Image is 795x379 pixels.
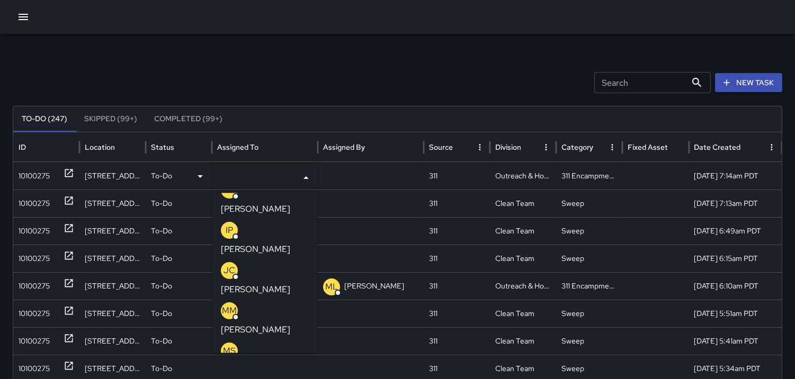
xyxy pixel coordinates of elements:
p: To-Do [151,328,172,355]
div: Clean Team [490,245,556,272]
p: To-Do [151,300,172,327]
div: Clean Team [490,327,556,355]
div: 10/9/2025, 7:14am PDT [689,162,782,189]
div: 311 [424,327,490,355]
p: To-Do [151,245,172,272]
div: 1201 Market Street [79,162,146,189]
div: 10/9/2025, 6:10am PDT [689,272,782,300]
div: Outreach & Hospitality [490,272,556,300]
div: Location [85,142,115,152]
button: Category column menu [605,140,620,155]
div: 10100275 [19,245,50,272]
div: 311 [424,300,490,327]
div: Status [151,142,174,152]
p: JC [224,264,235,277]
button: Completed (99+) [146,106,231,132]
div: 311 Encampments [556,272,622,300]
div: 10100275 [19,273,50,300]
button: Close [299,170,314,185]
p: ML [325,281,338,293]
div: Sweep [556,217,622,245]
p: To-Do [151,218,172,245]
div: Clean Team [490,189,556,217]
div: 10100275 [19,218,50,245]
button: New Task [715,73,782,93]
div: 992 Howard Street [79,217,146,245]
div: 311 Encampments [556,162,622,189]
div: 10100275 [19,163,50,189]
div: Assigned To [217,142,258,152]
div: 10/9/2025, 5:51am PDT [689,300,782,327]
div: 311 [424,272,490,300]
p: [PERSON_NAME] [221,203,290,215]
p: [PERSON_NAME] [344,273,404,300]
div: Sweep [556,189,622,217]
div: 10/9/2025, 5:41am PDT [689,327,782,355]
div: 10/9/2025, 6:15am PDT [689,245,782,272]
div: 975 Howard Street [79,245,146,272]
div: Sweep [556,327,622,355]
p: To-Do [151,190,172,217]
div: Clean Team [490,300,556,327]
button: Source column menu [472,140,487,155]
div: Source [429,142,453,152]
div: 580 Stevenson Street [79,327,146,355]
div: Fixed Asset [628,142,668,152]
p: [PERSON_NAME] [221,283,290,296]
div: 10100275 [19,190,50,217]
div: 10100275 [19,328,50,355]
p: MM [222,304,237,317]
div: 10/9/2025, 7:13am PDT [689,189,782,217]
div: ID [19,142,26,152]
p: [PERSON_NAME] [221,323,290,336]
div: Sweep [556,245,622,272]
div: 311 [424,217,490,245]
div: Category [561,142,593,152]
div: 311 [424,245,490,272]
div: Division [495,142,521,152]
div: 10/9/2025, 6:49am PDT [689,217,782,245]
div: 160 6th Street [79,272,146,300]
div: 311 [424,189,490,217]
div: Date Created [694,142,741,152]
div: Outreach & Hospitality [490,162,556,189]
div: 975 Howard Street [79,300,146,327]
p: IP [226,224,233,237]
button: Date Created column menu [764,140,779,155]
button: Division column menu [539,140,553,155]
p: [PERSON_NAME] [221,243,290,256]
p: To-Do [151,273,172,300]
div: Assigned By [323,142,365,152]
div: 10100275 [19,300,50,327]
p: To-Do [151,163,172,189]
div: Sweep [556,300,622,327]
p: MS [223,345,236,357]
button: Skipped (99+) [76,106,146,132]
div: Clean Team [490,217,556,245]
p: HV [224,184,236,196]
div: 950 Folsom Street [79,189,146,217]
div: 311 [424,162,490,189]
button: To-Do (247) [13,106,76,132]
